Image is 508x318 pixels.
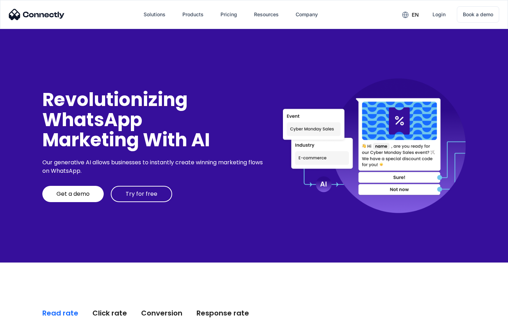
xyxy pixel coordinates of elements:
div: Read rate [42,308,78,318]
a: Pricing [215,6,243,23]
div: Try for free [126,190,157,198]
div: Response rate [196,308,249,318]
div: en [412,10,419,20]
a: Book a demo [457,6,499,23]
div: Solutions [144,10,165,19]
div: Company [296,10,318,19]
a: Try for free [111,186,172,202]
div: Resources [254,10,279,19]
div: Conversion [141,308,182,318]
div: Click rate [92,308,127,318]
img: Connectly Logo [9,9,65,20]
div: Products [182,10,204,19]
div: Get a demo [56,190,90,198]
a: Login [427,6,451,23]
div: Login [433,10,446,19]
div: Our generative AI allows businesses to instantly create winning marketing flows on WhatsApp. [42,158,265,175]
div: Pricing [220,10,237,19]
a: Get a demo [42,186,104,202]
div: Revolutionizing WhatsApp Marketing With AI [42,89,265,150]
